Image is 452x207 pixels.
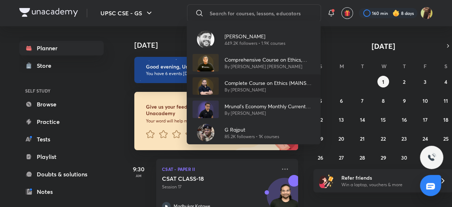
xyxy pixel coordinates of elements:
[225,126,279,133] p: G Rajput
[187,74,321,98] a: AvatarComplete Course on Ethics (MAINS GS-IV)By [PERSON_NAME]
[187,121,321,144] a: AvatarG Rajput85.2K followers • 1K courses
[225,87,315,93] p: By [PERSON_NAME]
[225,56,315,63] p: Comprehensive Course on Ethics, Integrity & Aptitude
[225,63,315,70] p: By [PERSON_NAME] [PERSON_NAME]
[197,31,214,48] img: Avatar
[225,133,279,140] p: 85.2K followers • 1K courses
[225,110,315,117] p: By [PERSON_NAME]
[225,79,315,87] p: Complete Course on Ethics (MAINS GS-IV)
[225,102,315,110] p: Mrunal's Economy Monthly Current 2025-August for all exams
[187,51,321,74] a: AvatarComprehensive Course on Ethics, Integrity & AptitudeBy [PERSON_NAME] [PERSON_NAME]
[225,32,285,40] p: [PERSON_NAME]
[187,98,321,121] a: AvatarMrunal's Economy Monthly Current 2025-August for all examsBy [PERSON_NAME]
[187,28,321,51] a: Avatar[PERSON_NAME]449.2K followers • 1.9K courses
[197,124,214,141] img: Avatar
[225,40,285,47] p: 449.2K followers • 1.9K courses
[193,101,219,118] img: Avatar
[193,54,219,71] img: Avatar
[427,153,436,162] img: ttu
[193,77,219,95] img: Avatar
